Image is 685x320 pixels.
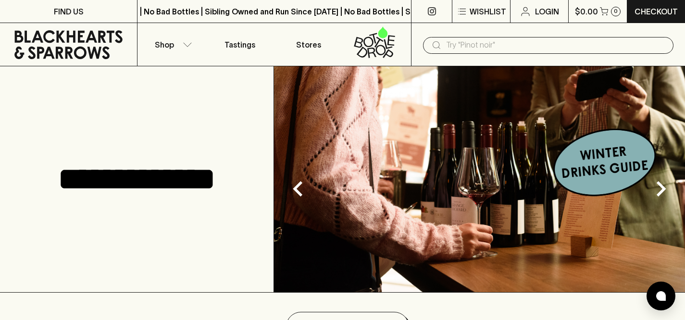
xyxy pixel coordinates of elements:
img: bubble-icon [656,291,666,301]
p: Checkout [635,6,678,17]
a: Tastings [206,23,274,66]
p: Shop [155,39,174,50]
button: Next [642,170,680,208]
button: Shop [137,23,206,66]
p: Wishlist [470,6,506,17]
a: Stores [274,23,343,66]
p: FIND US [54,6,84,17]
p: Stores [296,39,321,50]
p: $0.00 [575,6,598,17]
button: Previous [279,170,317,208]
img: optimise [274,66,685,292]
input: Try "Pinot noir" [446,37,666,53]
p: Tastings [224,39,255,50]
p: Login [535,6,559,17]
p: 0 [614,9,618,14]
